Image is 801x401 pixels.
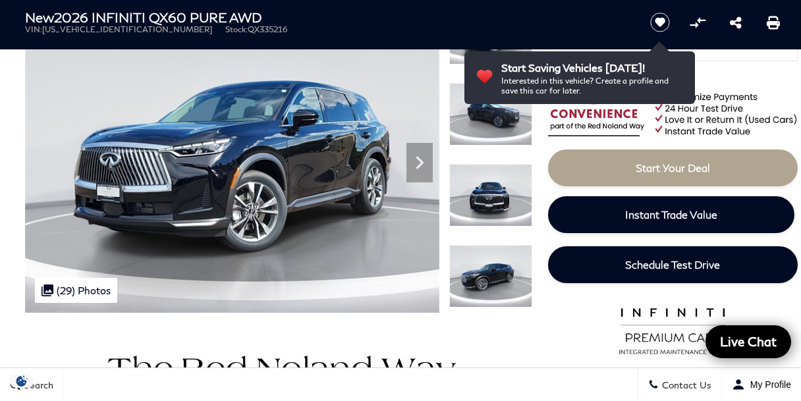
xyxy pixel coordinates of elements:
[225,24,248,34] span: Stock:
[745,379,791,390] span: My Profile
[646,12,675,33] button: Save vehicle
[548,196,794,233] a: Instant Trade Value
[406,143,433,182] div: Next
[548,246,798,283] a: Schedule Test Drive
[42,24,212,34] span: [US_VEHICLE_IDENTIFICATION_NUMBER]
[7,374,37,388] section: Click to Open Cookie Consent Modal
[722,368,801,401] button: Open user profile menu
[659,379,711,390] span: Contact Us
[730,14,742,30] a: Share this New 2026 INFINITI QX60 PURE AWD
[548,149,798,186] a: Start Your Deal
[636,161,710,174] span: Start Your Deal
[25,9,54,25] strong: New
[449,83,532,146] img: New 2026 BLACK OBSIDIAN INFINITI PURE AWD image 2
[767,14,780,30] a: Print this New 2026 INFINITI QX60 PURE AWD
[20,379,53,390] span: Search
[25,2,439,313] img: New 2026 BLACK OBSIDIAN INFINITI PURE AWD image 1
[713,333,783,350] span: Live Chat
[688,13,707,32] button: Compare Vehicle
[449,245,532,307] img: New 2026 BLACK OBSIDIAN INFINITI PURE AWD image 4
[625,258,720,271] span: Schedule Test Drive
[705,325,791,358] a: Live Chat
[611,305,736,356] img: infinitipremiumcare.png
[449,164,532,227] img: New 2026 BLACK OBSIDIAN INFINITI PURE AWD image 3
[35,278,117,303] div: (29) Photos
[625,208,717,221] span: Instant Trade Value
[25,10,628,24] h1: 2026 INFINITI QX60 PURE AWD
[248,24,288,34] span: QX335216
[7,374,37,388] img: Opt-Out Icon
[25,24,42,34] span: VIN:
